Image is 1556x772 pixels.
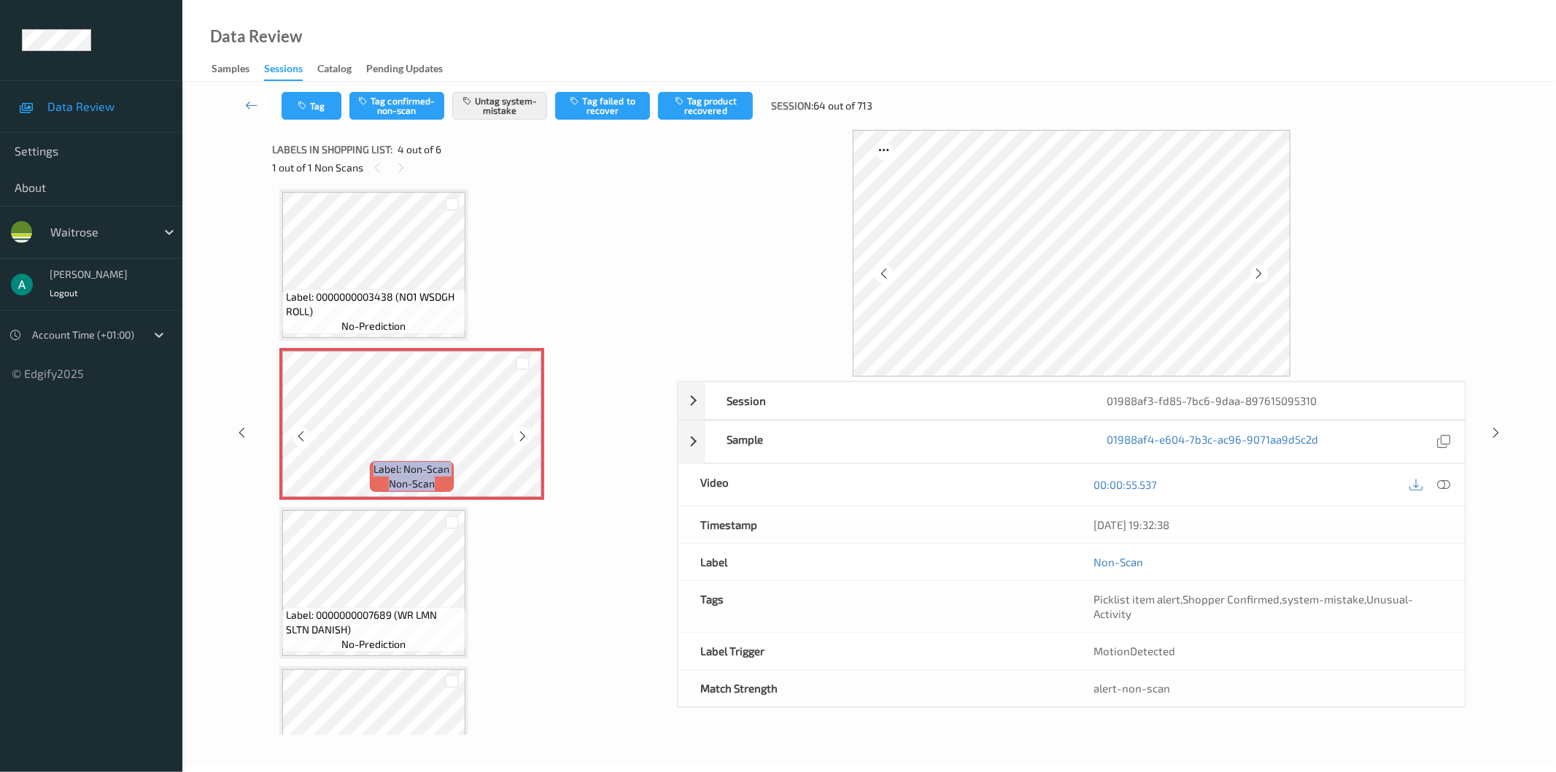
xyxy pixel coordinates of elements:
[1094,592,1413,620] span: , , ,
[452,92,547,120] button: Untag system-mistake
[317,59,366,80] a: Catalog
[286,290,462,319] span: Label: 0000000003438 (NO1 WSDGH ROLL)
[272,158,667,177] div: 1 out of 1 Non Scans
[658,92,753,120] button: Tag product recovered
[398,142,441,157] span: 4 out of 6
[1183,592,1280,606] span: Shopper Confirmed
[678,633,1072,669] div: Label Trigger
[349,92,444,120] button: Tag confirmed-non-scan
[286,608,462,637] span: Label: 0000000007689 (WR LMN SLTN DANISH)
[1085,382,1465,419] div: 01988af3-fd85-7bc6-9daa-897615095310
[389,476,435,491] span: non-scan
[264,59,317,81] a: Sessions
[678,506,1072,543] div: Timestamp
[678,544,1072,580] div: Label
[678,420,1466,463] div: Sample01988af4-e604-7b3c-ac96-9071aa9d5c2d
[212,61,249,80] div: Samples
[1094,477,1157,492] a: 00:00:55.537
[1282,592,1364,606] span: system-mistake
[212,59,264,80] a: Samples
[1094,555,1143,569] a: Non-Scan
[366,59,457,80] a: Pending Updates
[282,92,341,120] button: Tag
[678,670,1072,706] div: Match Strength
[1107,432,1318,452] a: 01988af4-e604-7b3c-ac96-9071aa9d5c2d
[678,581,1072,632] div: Tags
[341,637,406,652] span: no-prediction
[1094,681,1443,695] div: alert-non-scan
[678,464,1072,506] div: Video
[705,421,1085,463] div: Sample
[705,382,1085,419] div: Session
[1094,592,1180,606] span: Picklist item alert
[814,99,873,113] span: 64 out of 713
[210,29,302,44] div: Data Review
[772,99,814,113] span: Session:
[1094,592,1413,620] span: Unusual-Activity
[373,462,449,476] span: Label: Non-Scan
[341,319,406,333] span: no-prediction
[264,61,303,81] div: Sessions
[555,92,650,120] button: Tag failed to recover
[1072,633,1465,669] div: MotionDetected
[1094,517,1443,532] div: [DATE] 19:32:38
[317,61,352,80] div: Catalog
[678,382,1466,420] div: Session01988af3-fd85-7bc6-9daa-897615095310
[366,61,443,80] div: Pending Updates
[272,142,392,157] span: Labels in shopping list:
